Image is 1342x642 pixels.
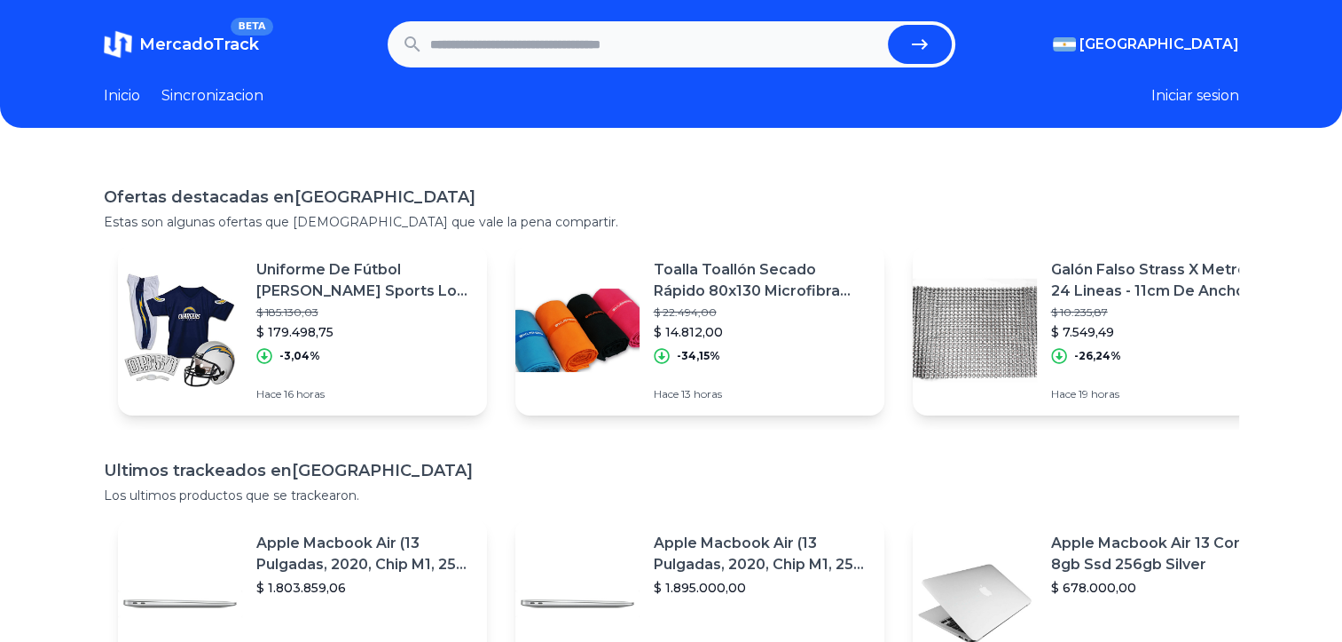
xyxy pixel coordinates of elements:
p: Apple Macbook Air 13 Core I5 8gb Ssd 256gb Silver [1051,533,1267,575]
h1: Ofertas destacadas en [GEOGRAPHIC_DATA] [104,185,1239,210]
p: -26,24% [1074,349,1121,363]
img: Argentina [1053,37,1076,52]
p: $ 7.549,49 [1051,323,1267,341]
button: [GEOGRAPHIC_DATA] [1053,34,1239,55]
a: Inicio [104,85,140,107]
p: -3,04% [279,349,320,363]
a: MercadoTrackBETA [104,30,259,59]
p: Los ultimos productos que se trackearon. [104,487,1239,504]
h1: Ultimos trackeados en [GEOGRAPHIC_DATA] [104,458,1239,483]
p: Uniforme De Fútbol [PERSON_NAME] Sports Los Angeles Chargers Para [256,259,473,302]
p: -34,15% [677,349,720,363]
p: Galón Falso Strass X Metro - 24 Lineas - 11cm De Ancho [1051,259,1267,302]
img: MercadoTrack [104,30,132,59]
a: Sincronizacion [161,85,263,107]
a: Featured imageGalón Falso Strass X Metro - 24 Lineas - 11cm De Ancho$ 10.235,87$ 7.549,49-26,24%H... [913,245,1282,416]
p: $ 10.235,87 [1051,305,1267,320]
a: Featured imageUniforme De Fútbol [PERSON_NAME] Sports Los Angeles Chargers Para$ 185.130,03$ 179.... [118,245,487,416]
p: $ 185.130,03 [256,305,473,320]
p: $ 1.895.000,00 [654,579,870,597]
p: $ 1.803.859,06 [256,579,473,597]
p: Hace 19 horas [1051,387,1267,401]
img: Featured image [118,268,242,392]
a: Featured imageToalla Toallón Secado Rápido 80x130 Microfibra Compacta Cts$ 22.494,00$ 14.812,00-3... [515,245,884,416]
img: Featured image [515,268,640,392]
p: Apple Macbook Air (13 Pulgadas, 2020, Chip M1, 256 Gb De Ssd, 8 Gb De Ram) - Plata [256,533,473,575]
p: Estas son algunas ofertas que [DEMOGRAPHIC_DATA] que vale la pena compartir. [104,213,1239,231]
p: Apple Macbook Air (13 Pulgadas, 2020, Chip M1, 256 Gb De Ssd, 8 Gb De Ram) - Plata [654,533,870,575]
span: BETA [231,18,272,36]
button: Iniciar sesion [1151,85,1239,107]
p: $ 22.494,00 [654,305,870,320]
span: MercadoTrack [139,35,259,54]
p: $ 14.812,00 [654,323,870,341]
img: Featured image [913,268,1037,392]
span: [GEOGRAPHIC_DATA] [1079,34,1239,55]
p: Toalla Toallón Secado Rápido 80x130 Microfibra Compacta Cts [654,259,870,302]
p: $ 179.498,75 [256,323,473,341]
p: Hace 16 horas [256,387,473,401]
p: Hace 13 horas [654,387,870,401]
p: $ 678.000,00 [1051,579,1267,597]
